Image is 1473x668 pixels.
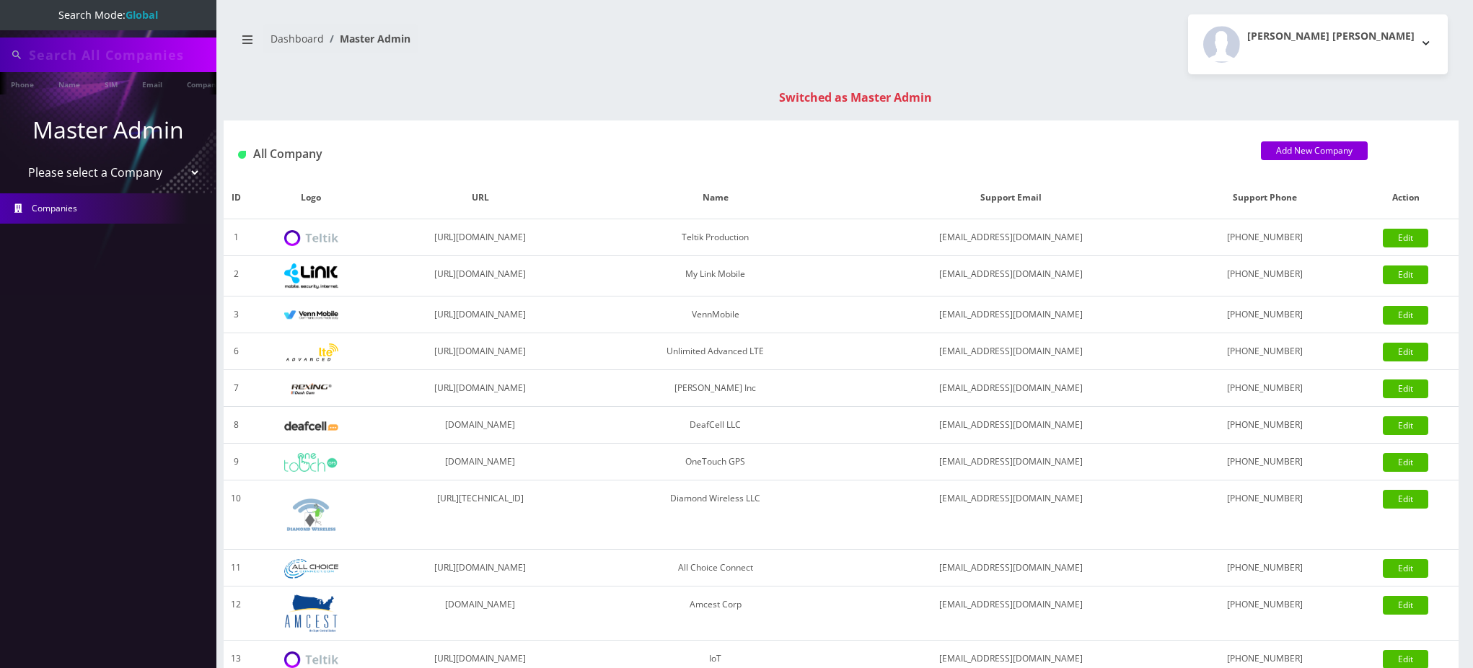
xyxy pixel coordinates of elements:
img: OneTouch GPS [284,453,338,472]
td: [URL][DOMAIN_NAME] [374,256,586,296]
td: [PHONE_NUMBER] [1177,586,1353,641]
img: My Link Mobile [284,263,338,289]
span: Search Mode: [58,8,158,22]
td: [EMAIL_ADDRESS][DOMAIN_NAME] [844,550,1177,586]
img: IoT [284,651,338,668]
h2: [PERSON_NAME] [PERSON_NAME] [1247,30,1415,43]
td: Teltik Production [586,219,844,256]
td: [EMAIL_ADDRESS][DOMAIN_NAME] [844,586,1177,641]
td: [EMAIL_ADDRESS][DOMAIN_NAME] [844,370,1177,407]
td: [DOMAIN_NAME] [374,586,586,641]
img: Rexing Inc [284,382,338,396]
td: 3 [224,296,248,333]
td: [PHONE_NUMBER] [1177,407,1353,444]
td: Unlimited Advanced LTE [586,333,844,370]
td: 11 [224,550,248,586]
strong: Global [126,8,158,22]
img: Unlimited Advanced LTE [284,343,338,361]
span: Companies [32,202,77,214]
td: [DOMAIN_NAME] [374,444,586,480]
th: ID [224,177,248,219]
td: [URL][DOMAIN_NAME] [374,370,586,407]
a: Edit [1383,596,1428,615]
td: 1 [224,219,248,256]
td: 9 [224,444,248,480]
td: 7 [224,370,248,407]
img: Teltik Production [284,230,338,247]
td: [PHONE_NUMBER] [1177,550,1353,586]
td: [EMAIL_ADDRESS][DOMAIN_NAME] [844,296,1177,333]
th: Action [1353,177,1459,219]
a: Edit [1383,306,1428,325]
td: [PERSON_NAME] Inc [586,370,844,407]
th: Support Phone [1177,177,1353,219]
input: Search All Companies [29,41,213,69]
img: Diamond Wireless LLC [284,488,338,542]
a: Phone [4,72,41,95]
td: [EMAIL_ADDRESS][DOMAIN_NAME] [844,256,1177,296]
td: [PHONE_NUMBER] [1177,444,1353,480]
th: Name [586,177,844,219]
td: [URL][DOMAIN_NAME] [374,219,586,256]
td: 6 [224,333,248,370]
td: [PHONE_NUMBER] [1177,480,1353,550]
div: Switched as Master Admin [238,89,1473,106]
a: Email [135,72,170,95]
a: Edit [1383,343,1428,361]
td: [URL][DOMAIN_NAME] [374,550,586,586]
a: Edit [1383,416,1428,435]
a: Dashboard [271,32,324,45]
button: [PERSON_NAME] [PERSON_NAME] [1188,14,1448,74]
td: [EMAIL_ADDRESS][DOMAIN_NAME] [844,333,1177,370]
a: SIM [97,72,125,95]
td: 12 [224,586,248,641]
td: OneTouch GPS [586,444,844,480]
td: [PHONE_NUMBER] [1177,256,1353,296]
td: [DOMAIN_NAME] [374,407,586,444]
a: Edit [1383,559,1428,578]
th: Logo [248,177,374,219]
h1: All Company [238,147,1239,161]
td: My Link Mobile [586,256,844,296]
img: All Company [238,151,246,159]
td: [URL][TECHNICAL_ID] [374,480,586,550]
nav: breadcrumb [234,24,830,65]
th: Support Email [844,177,1177,219]
img: Amcest Corp [284,594,338,633]
td: Amcest Corp [586,586,844,641]
a: Add New Company [1261,141,1368,160]
a: Company [180,72,228,95]
a: Edit [1383,265,1428,284]
td: VennMobile [586,296,844,333]
a: Name [51,72,87,95]
td: DeafCell LLC [586,407,844,444]
td: [EMAIL_ADDRESS][DOMAIN_NAME] [844,219,1177,256]
a: Edit [1383,379,1428,398]
td: All Choice Connect [586,550,844,586]
td: [EMAIL_ADDRESS][DOMAIN_NAME] [844,480,1177,550]
img: VennMobile [284,310,338,320]
td: 10 [224,480,248,550]
a: Edit [1383,453,1428,472]
th: URL [374,177,586,219]
td: 8 [224,407,248,444]
img: All Choice Connect [284,559,338,579]
td: [URL][DOMAIN_NAME] [374,333,586,370]
td: [EMAIL_ADDRESS][DOMAIN_NAME] [844,444,1177,480]
img: DeafCell LLC [284,421,338,431]
td: [PHONE_NUMBER] [1177,219,1353,256]
a: Edit [1383,229,1428,247]
td: [PHONE_NUMBER] [1177,333,1353,370]
li: Master Admin [324,31,410,46]
td: Diamond Wireless LLC [586,480,844,550]
td: [URL][DOMAIN_NAME] [374,296,586,333]
td: [PHONE_NUMBER] [1177,296,1353,333]
td: 2 [224,256,248,296]
td: [EMAIL_ADDRESS][DOMAIN_NAME] [844,407,1177,444]
td: [PHONE_NUMBER] [1177,370,1353,407]
a: Edit [1383,490,1428,509]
